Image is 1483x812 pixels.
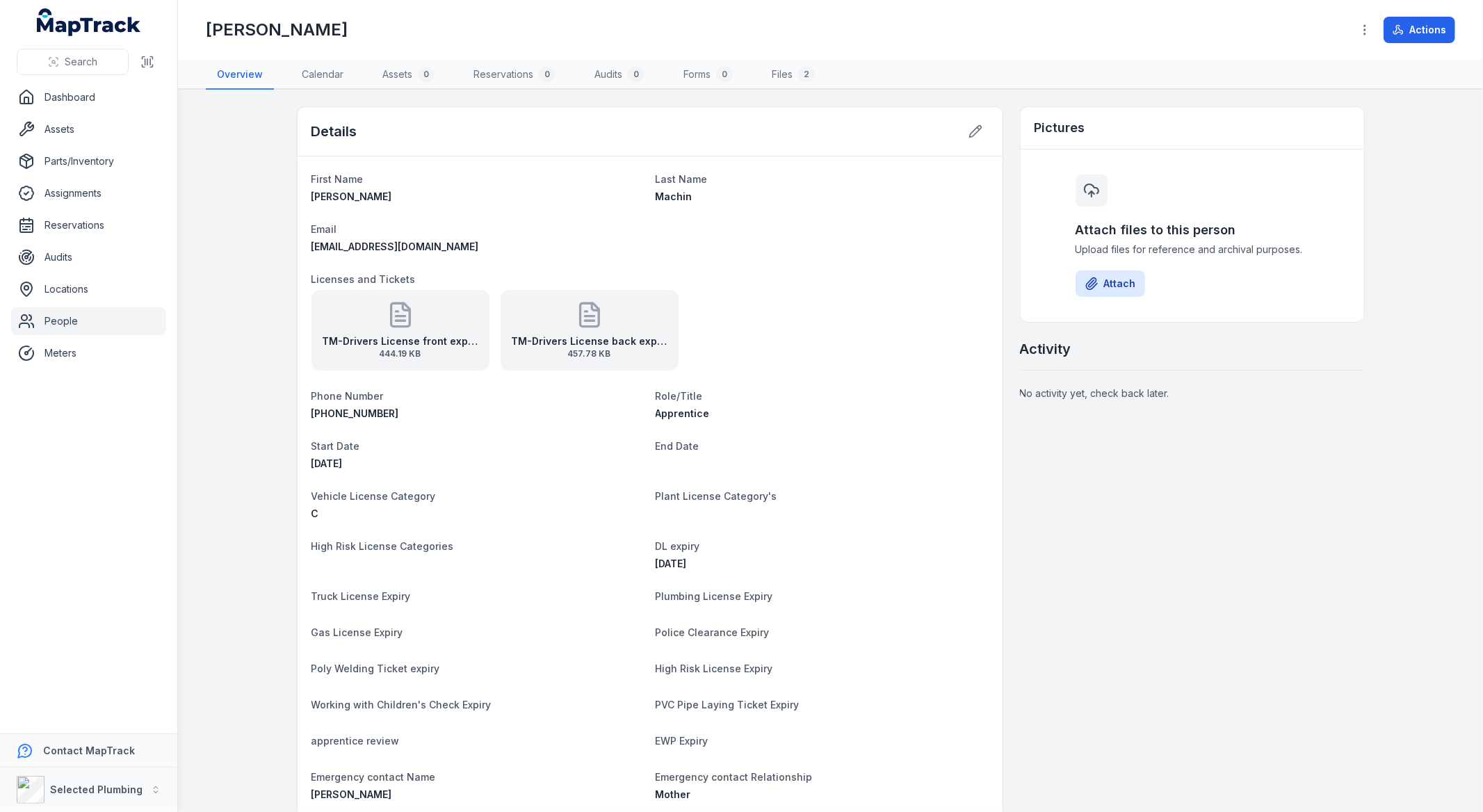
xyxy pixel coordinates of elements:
[1020,387,1169,399] span: No activity yet, check back later.
[1384,17,1455,43] button: Actions
[656,390,703,402] span: Role/Title
[17,49,129,75] button: Search
[206,60,274,90] a: Overview
[1076,243,1309,257] span: Upload files for reference and archival purposes.
[311,457,343,469] time: 02/09/2024, 8:00:00 am
[656,626,770,638] span: Police Clearance Expiry
[311,190,392,202] span: [PERSON_NAME]
[311,626,403,638] span: Gas License Expiry
[656,590,773,602] span: Plumbing License Expiry
[656,788,691,800] span: Mother
[311,735,400,747] span: apprentice review
[11,339,166,367] a: Meters
[11,179,166,207] a: Assignments
[462,60,567,90] a: Reservations0
[11,83,166,111] a: Dashboard
[672,60,744,90] a: Forms0
[656,699,800,710] span: PVC Pipe Laying Ticket Expiry
[656,190,692,202] span: Machin
[11,147,166,175] a: Parts/Inventory
[716,66,733,83] div: 0
[206,19,348,41] h1: [PERSON_NAME]
[311,771,436,783] span: Emergency contact Name
[311,241,479,252] span: [EMAIL_ADDRESS][DOMAIN_NAME]
[311,223,337,235] span: Email
[656,558,687,569] span: [DATE]
[65,55,97,69] span: Search
[761,60,826,90] a: Files2
[11,307,166,335] a: People
[11,275,166,303] a: Locations
[11,211,166,239] a: Reservations
[291,60,355,90] a: Calendar
[311,540,454,552] span: High Risk License Categories
[311,407,399,419] span: [PHONE_NUMBER]
[311,122,357,141] h2: Details
[1076,220,1309,240] h3: Attach files to this person
[798,66,815,83] div: 2
[371,60,446,90] a: Assets0
[539,66,556,83] div: 0
[43,745,135,756] strong: Contact MapTrack
[656,771,813,783] span: Emergency contact Relationship
[418,66,435,83] div: 0
[656,490,777,502] span: Plant License Category's
[656,558,687,569] time: 12/08/2025, 12:00:00 am
[656,663,773,674] span: High Risk License Expiry
[656,440,699,452] span: End Date
[656,173,708,185] span: Last Name
[323,348,478,359] span: 444.19 KB
[656,407,710,419] span: Apprentice
[512,348,667,359] span: 457.78 KB
[1035,118,1085,138] h3: Pictures
[656,540,700,552] span: DL expiry
[311,273,416,285] span: Licenses and Tickets
[311,173,364,185] span: First Name
[628,66,645,83] div: 0
[11,115,166,143] a: Assets
[1020,339,1071,359] h2: Activity
[1076,270,1145,297] button: Attach
[50,783,143,795] strong: Selected Plumbing
[37,8,141,36] a: MapTrack
[311,699,492,710] span: Working with Children's Check Expiry
[512,334,667,348] strong: TM-Drivers License back exp [DATE]
[311,507,319,519] span: C
[323,334,478,348] strong: TM-Drivers License front exp [DATE]
[11,243,166,271] a: Audits
[311,490,436,502] span: Vehicle License Category
[311,440,360,452] span: Start Date
[311,788,392,800] span: [PERSON_NAME]
[583,60,656,90] a: Audits0
[311,390,384,402] span: Phone Number
[656,735,708,747] span: EWP Expiry
[311,663,440,674] span: Poly Welding Ticket expiry
[311,590,411,602] span: Truck License Expiry
[311,457,343,469] span: [DATE]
